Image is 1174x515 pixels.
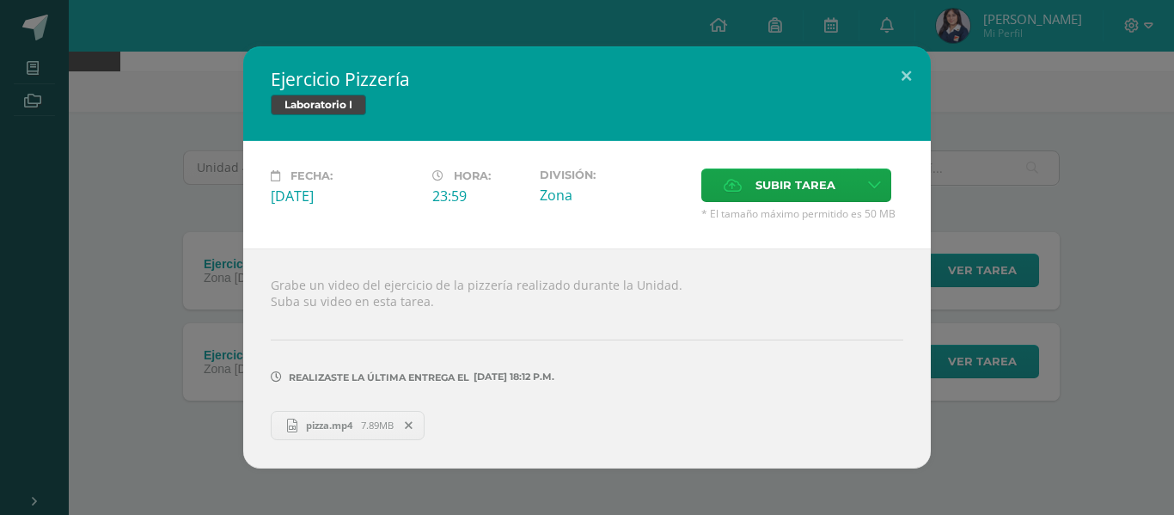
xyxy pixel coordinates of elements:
[289,371,469,383] span: Realizaste la última entrega el
[271,67,903,91] h2: Ejercicio Pizzería
[271,187,419,205] div: [DATE]
[454,169,491,182] span: Hora:
[540,186,688,205] div: Zona
[469,377,554,377] span: [DATE] 18:12 p.m.
[755,169,835,201] span: Subir tarea
[243,248,931,468] div: Grabe un video del ejercicio de la pizzería realizado durante la Unidad. Suba su video en esta ta...
[540,169,688,181] label: División:
[297,419,361,432] span: pizza.mp4
[701,206,903,221] span: * El tamaño máximo permitido es 50 MB
[394,416,424,435] span: Remover entrega
[432,187,526,205] div: 23:59
[271,411,425,440] a: pizza.mp4 7.89MB
[271,95,366,115] span: Laboratorio I
[361,419,394,432] span: 7.89MB
[882,46,931,105] button: Close (Esc)
[290,169,333,182] span: Fecha:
